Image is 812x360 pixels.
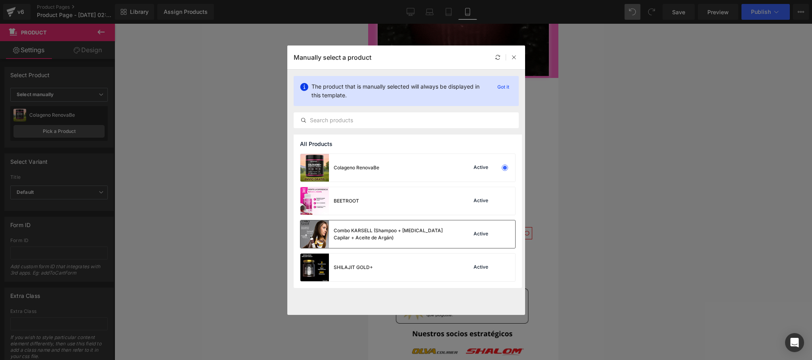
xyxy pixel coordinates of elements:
div: Active [472,231,490,237]
div: Open Intercom Messenger [785,333,804,352]
div: All Products [294,135,522,153]
div: Active [472,165,490,171]
div: SHILAJIT GOLD+ [334,264,373,271]
img: product-img [300,254,329,281]
img: Colageno RenovaBe [40,78,150,187]
span: S/. 179.90 [26,198,80,218]
span: S/. 219.90 [84,205,120,214]
span: 18% [124,206,136,213]
img: product-img [300,154,329,182]
div: Active [472,198,490,204]
div: Colageno RenovaBe [334,164,379,171]
div: Combo KARSELL (Shampoo + [MEDICAL_DATA] Capilar + Aceite de Argán) [334,227,453,241]
div: BEETROOT [334,197,359,205]
p: Manually select a product [294,53,371,61]
p: Got it [494,82,512,92]
input: Search products [294,116,518,125]
p: The product that is manually selected will always be displayed in this template. [311,82,488,100]
span: DSCTO [138,206,162,213]
img: product-img [300,187,329,215]
div: Active [472,264,490,271]
img: product-img [300,220,329,248]
a: Colageno RenovaBe [52,187,138,197]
